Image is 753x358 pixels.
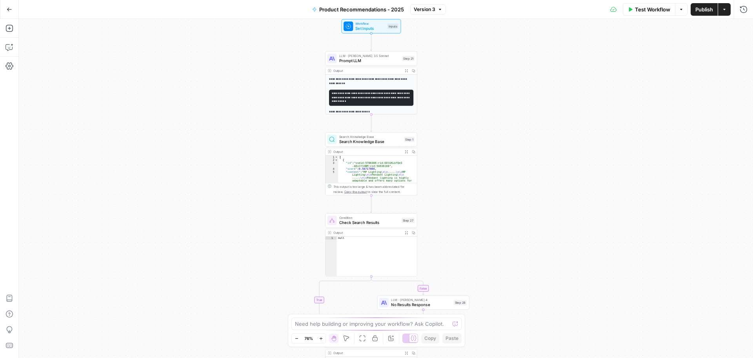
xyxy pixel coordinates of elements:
[387,24,398,29] div: Inputs
[333,68,401,73] div: Output
[326,167,338,171] div: 4
[339,215,399,220] span: Condition
[391,297,451,302] span: LLM · [PERSON_NAME] 4
[377,296,469,310] div: LLM · [PERSON_NAME] 4No Results ResponseStep 28
[326,162,338,167] div: 3
[335,158,338,162] span: Toggle code folding, rows 2 through 22
[325,19,417,33] div: WorkflowSet InputsInputs
[333,184,415,194] div: This output is too large & has been abbreviated for review. to view the full content.
[325,132,417,196] div: Search Knowledge BaseSearch Knowledge BaseStep 1Output[ { "id":"vsdid:5786406:rid:EDlUKLbfQe3 -bD...
[370,33,372,51] g: Edge from start to step_21
[442,333,462,343] button: Paste
[326,156,338,159] div: 1
[695,6,713,13] span: Publish
[635,6,670,13] span: Test Workflow
[325,213,417,277] div: ConditionCheck Search ResultsStep 27Outputnull
[333,230,401,235] div: Output
[691,3,718,16] button: Publish
[410,4,446,15] button: Version 3
[339,139,402,145] span: Search Knowledge Base
[370,195,372,213] g: Edge from step_1 to step_27
[446,335,458,342] span: Paste
[339,134,402,139] span: Search Knowledge Base
[333,149,401,154] div: Output
[421,333,439,343] button: Copy
[304,335,313,341] span: 76%
[355,26,385,31] span: Set Inputs
[339,57,400,63] span: Prompt LLM
[333,351,401,355] div: Output
[402,218,415,223] div: Step 27
[319,6,404,13] span: Product Recommendations - 2025
[453,300,466,305] div: Step 28
[402,56,415,61] div: Step 21
[355,21,385,26] span: Workflow
[404,137,415,142] div: Step 1
[307,3,409,16] button: Product Recommendations - 2025
[370,114,372,132] g: Edge from step_21 to step_1
[424,335,436,342] span: Copy
[326,237,337,240] div: 1
[335,156,338,159] span: Toggle code folding, rows 1 through 70
[339,53,400,58] span: LLM · [PERSON_NAME] 3.5 Sonnet
[414,6,435,13] span: Version 3
[326,158,338,162] div: 2
[339,220,399,226] span: Check Search Results
[326,171,338,248] div: 5
[319,276,371,323] g: Edge from step_27 to step_27-conditional-end
[344,190,367,193] span: Copy the output
[623,3,675,16] button: Test Workflow
[391,302,451,308] span: No Results Response
[371,276,424,295] g: Edge from step_27 to step_28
